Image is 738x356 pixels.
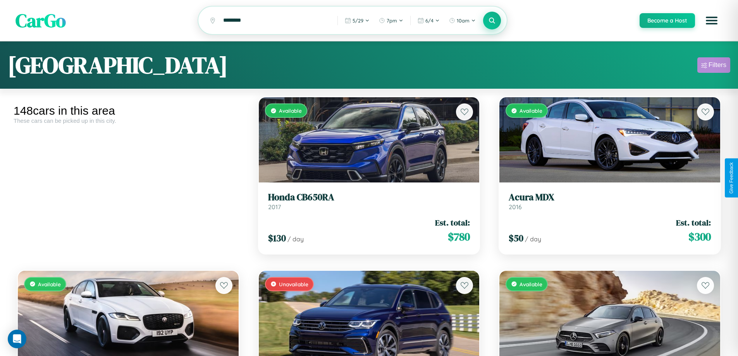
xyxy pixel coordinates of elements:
button: Open menu [701,10,723,31]
span: $ 50 [509,232,523,244]
button: 10am [445,14,480,27]
h3: Honda CB650RA [268,192,470,203]
span: 5 / 29 [353,17,363,24]
span: 7pm [387,17,397,24]
span: $ 130 [268,232,286,244]
span: $ 300 [688,229,711,244]
button: Become a Host [640,13,695,28]
span: / day [525,235,541,243]
span: / day [287,235,304,243]
div: These cars can be picked up in this city. [14,117,243,124]
button: 7pm [375,14,407,27]
button: 5/29 [341,14,373,27]
span: 2017 [268,203,281,211]
div: Filters [709,61,726,69]
span: 2016 [509,203,522,211]
span: Available [520,107,542,114]
span: Est. total: [676,217,711,228]
span: Available [38,281,61,287]
div: Give Feedback [729,162,734,194]
a: Honda CB650RA2017 [268,192,470,211]
h3: Acura MDX [509,192,711,203]
span: Available [520,281,542,287]
div: Open Intercom Messenger [8,330,26,348]
span: Available [279,107,302,114]
span: $ 780 [448,229,470,244]
button: Filters [697,57,730,73]
div: 148 cars in this area [14,104,243,117]
span: 6 / 4 [425,17,434,24]
a: Acura MDX2016 [509,192,711,211]
button: 6/4 [414,14,444,27]
h1: [GEOGRAPHIC_DATA] [8,49,228,81]
span: 10am [457,17,470,24]
span: Est. total: [435,217,470,228]
span: CarGo [15,8,66,33]
span: Unavailable [279,281,308,287]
